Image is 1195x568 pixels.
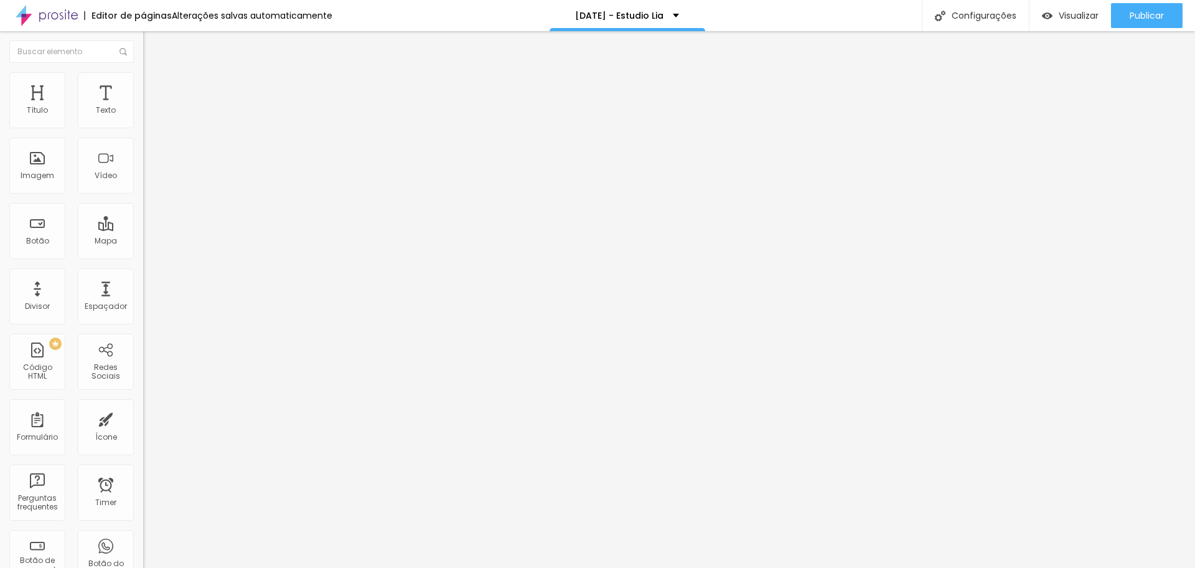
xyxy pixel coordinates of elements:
[21,171,54,180] div: Imagem
[25,302,50,311] div: Divisor
[172,11,332,20] div: Alterações salvas automaticamente
[95,433,117,442] div: Ícone
[84,11,172,20] div: Editor de páginas
[95,498,116,507] div: Timer
[9,40,134,63] input: Buscar elemento
[12,494,62,512] div: Perguntas frequentes
[1029,3,1111,28] button: Visualizar
[1111,3,1183,28] button: Publicar
[575,11,663,20] p: [DATE] - Estudio Lia
[96,106,116,115] div: Texto
[12,363,62,381] div: Código HTML
[1130,11,1164,21] span: Publicar
[17,433,58,442] div: Formulário
[935,11,945,21] img: Icone
[81,363,130,381] div: Redes Sociais
[27,106,48,115] div: Título
[26,237,49,245] div: Botão
[1059,11,1099,21] span: Visualizar
[95,237,117,245] div: Mapa
[119,48,127,55] img: Icone
[85,302,127,311] div: Espaçador
[1042,11,1052,21] img: view-1.svg
[95,171,117,180] div: Vídeo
